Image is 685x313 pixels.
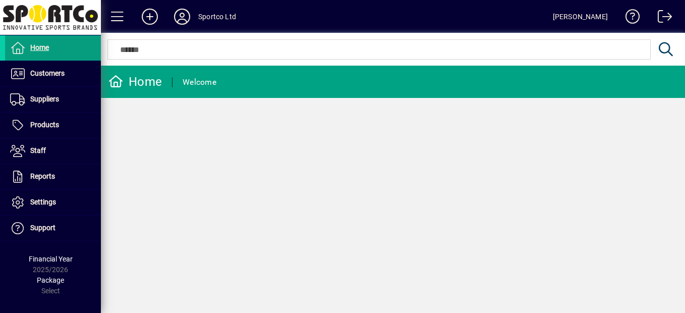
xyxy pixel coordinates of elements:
span: Products [30,121,59,129]
button: Profile [166,8,198,26]
span: Package [37,276,64,284]
a: Staff [5,138,101,164]
a: Products [5,113,101,138]
span: Settings [30,198,56,206]
span: Support [30,224,55,232]
a: Customers [5,61,101,86]
a: Suppliers [5,87,101,112]
a: Support [5,216,101,241]
div: Sportco Ltd [198,9,236,25]
span: Home [30,43,49,51]
span: Customers [30,69,65,77]
a: Logout [650,2,672,35]
a: Knowledge Base [618,2,640,35]
div: [PERSON_NAME] [553,9,608,25]
a: Reports [5,164,101,189]
span: Reports [30,172,55,180]
div: Home [108,74,162,90]
a: Settings [5,190,101,215]
span: Financial Year [29,255,73,263]
button: Add [134,8,166,26]
span: Suppliers [30,95,59,103]
span: Staff [30,146,46,154]
div: Welcome [183,74,216,90]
